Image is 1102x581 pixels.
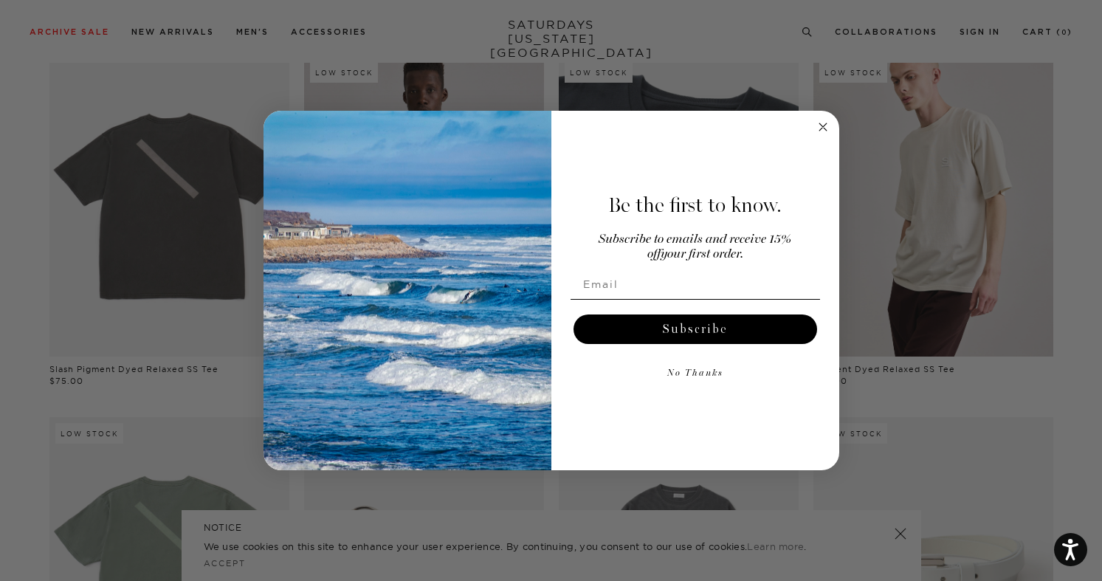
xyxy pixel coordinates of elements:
img: underline [571,299,820,300]
button: Close dialog [814,118,832,136]
span: Subscribe to emails and receive 15% [599,233,791,246]
input: Email [571,269,820,299]
button: Subscribe [574,314,817,344]
img: 125c788d-000d-4f3e-b05a-1b92b2a23ec9.jpeg [264,111,551,471]
span: Be the first to know. [608,193,782,218]
span: your first order. [661,248,743,261]
button: No Thanks [571,359,820,388]
span: off [647,248,661,261]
